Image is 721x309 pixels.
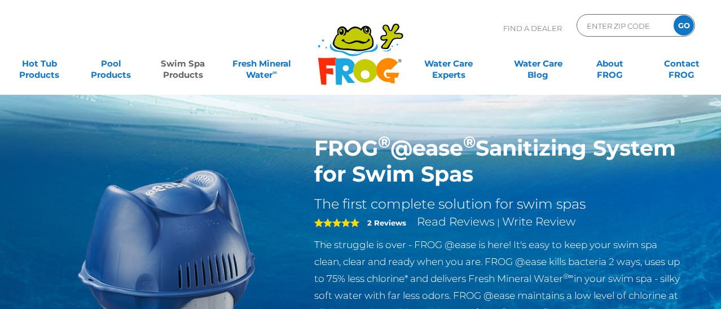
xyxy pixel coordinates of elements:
a: ContactFROG [654,52,710,75]
a: Water CareBlog [510,52,566,75]
sup: ® [378,132,390,152]
a: AboutFROG [582,52,638,75]
span: | [497,217,500,228]
h1: FROG @ease Sanitizing System for Swim Spas [314,135,683,187]
sup: ® [463,132,476,152]
p: Find A Dealer [503,14,562,42]
a: Write Review [502,215,575,228]
a: Hot TubProducts [11,52,67,75]
input: GO [674,15,694,36]
a: PoolProducts [83,52,139,75]
a: Water CareExperts [403,52,494,75]
sup: ®∞ [563,272,574,280]
input: Zip Code Form [586,17,662,34]
strong: 2 Reviews [367,218,406,227]
a: Swim SpaProducts [155,52,211,75]
sup: ∞ [272,68,277,76]
a: Read Reviews [417,215,495,228]
h2: The first complete solution for swim spas [314,196,683,213]
span: 5 [314,218,359,227]
a: Fresh MineralWater∞ [227,52,297,75]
